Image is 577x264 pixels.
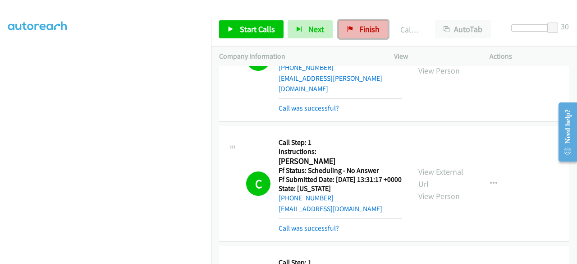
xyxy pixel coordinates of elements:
[288,20,333,38] button: Next
[418,167,463,189] a: View External Url
[279,104,339,112] a: Call was successful?
[279,224,339,232] a: Call was successful?
[279,194,334,202] a: [PHONE_NUMBER]
[435,20,491,38] button: AutoTab
[394,51,473,62] p: View
[279,147,402,156] h5: Instructions:
[551,96,577,168] iframe: Resource Center
[246,171,270,196] h1: C
[279,138,402,147] h5: Call Step: 1
[279,184,402,193] h5: State: [US_STATE]
[219,51,378,62] p: Company Information
[279,204,382,213] a: [EMAIL_ADDRESS][DOMAIN_NAME]
[561,20,569,32] div: 30
[400,23,419,36] p: Call Completed
[490,51,569,62] p: Actions
[359,24,380,34] span: Finish
[418,191,460,201] a: View Person
[240,24,275,34] span: Start Calls
[279,166,402,175] h5: Ff Status: Scheduling - No Answer
[279,63,334,72] a: [PHONE_NUMBER]
[308,24,324,34] span: Next
[279,74,382,93] a: [EMAIL_ADDRESS][PERSON_NAME][DOMAIN_NAME]
[339,20,388,38] a: Finish
[219,20,284,38] a: Start Calls
[279,156,399,167] h2: [PERSON_NAME]
[279,175,402,184] h5: Ff Submitted Date: [DATE] 13:31:17 +0000
[418,65,460,76] a: View Person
